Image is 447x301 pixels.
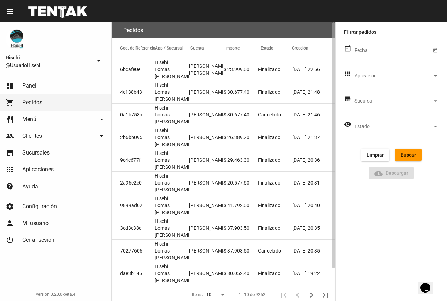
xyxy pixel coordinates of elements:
[292,149,335,171] mat-cell: [DATE] 20:36
[292,240,335,262] mat-cell: [DATE] 20:35
[22,166,54,173] span: Aplicaciones
[223,58,258,81] mat-cell: $ 23.999,00
[354,124,439,129] mat-select: Estado
[292,172,335,194] mat-cell: [DATE] 20:31
[112,104,155,126] mat-cell: 0a1b753a
[223,104,258,126] mat-cell: $ 30.677,40
[418,273,440,294] iframe: chat widget
[6,182,14,191] mat-icon: contact_support
[155,89,192,103] span: Lomas [PERSON_NAME]
[258,270,280,277] span: Finalizado
[112,126,155,149] mat-cell: 2b6bb095
[155,240,168,247] span: Hisehi
[112,172,155,194] mat-cell: 2a96e2e0
[192,291,204,298] div: Items:
[112,38,155,58] mat-header-cell: Cod. de Referencia
[6,236,14,244] mat-icon: power_settings_new
[189,194,223,217] mat-cell: [PERSON_NAME]
[155,202,192,216] span: Lomas [PERSON_NAME]
[354,124,432,129] span: Estado
[292,217,335,239] mat-cell: [DATE] 20:35
[22,236,54,243] span: Cerrar sesión
[354,48,431,53] input: Fecha
[367,152,384,158] span: Limpiar
[223,172,258,194] mat-cell: $ 20.577,60
[155,195,168,202] span: Hisehi
[292,262,335,285] mat-cell: [DATE] 19:22
[258,134,280,141] span: Finalizado
[223,217,258,239] mat-cell: $ 37.903,50
[22,99,42,106] span: Pedidos
[112,149,155,171] mat-cell: 9e4e677f
[97,132,106,140] mat-icon: arrow_drop_down
[155,134,192,148] span: Lomas [PERSON_NAME]
[344,120,351,129] mat-icon: visibility
[292,126,335,149] mat-cell: [DATE] 21:37
[97,115,106,123] mat-icon: arrow_drop_down
[6,115,14,123] mat-icon: restaurant
[258,202,280,209] span: Finalizado
[6,291,106,298] div: version 0.20.0-beta.4
[6,219,14,227] mat-icon: person
[369,167,414,179] button: Descargar ReporteDescargar
[374,169,383,178] mat-icon: Descargar Reporte
[155,263,168,270] span: Hisehi
[6,165,14,174] mat-icon: apps
[223,262,258,285] mat-cell: $ 80.052,40
[189,104,223,126] mat-cell: [PERSON_NAME]
[112,22,335,38] flou-section-header: Pedidos
[258,247,281,254] span: Cancelado
[225,38,260,58] mat-header-cell: Importe
[189,240,223,262] mat-cell: [PERSON_NAME]
[395,149,422,161] button: Buscar
[6,28,28,50] img: b10aa081-330c-4927-a74e-08896fa80e0a.jpg
[258,157,280,164] span: Finalizado
[155,157,192,171] span: Lomas [PERSON_NAME]
[155,66,192,80] span: Lomas [PERSON_NAME]
[361,149,389,161] button: Limpiar
[190,38,225,58] mat-header-cell: Cuenta
[292,81,335,103] mat-cell: [DATE] 21:48
[112,217,155,239] mat-cell: 3ed3e38d
[344,95,351,103] mat-icon: store
[223,126,258,149] mat-cell: $ 26.389,20
[155,38,190,58] mat-header-cell: App / Sucursal
[258,225,280,232] span: Finalizado
[155,104,168,111] span: Hisehi
[344,44,351,53] mat-icon: date_range
[155,179,192,193] span: Lomas [PERSON_NAME]
[6,7,14,16] mat-icon: menu
[344,28,439,36] label: Filtrar pedidos
[292,104,335,126] mat-cell: [DATE] 21:46
[155,172,168,179] span: Hisehi
[344,70,351,78] mat-icon: apps
[223,149,258,171] mat-cell: $ 29.463,30
[431,46,439,54] button: Open calendar
[6,82,14,90] mat-icon: dashboard
[22,116,36,123] span: Menú
[155,270,192,284] span: Lomas [PERSON_NAME]
[189,262,223,285] mat-cell: [PERSON_NAME]
[155,59,168,66] span: Hisehi
[6,62,92,69] span: @UsuarioHisehi
[223,81,258,103] mat-cell: $ 30.677,40
[223,194,258,217] mat-cell: $ 41.792,00
[258,179,280,186] span: Finalizado
[354,98,432,104] span: Sucursal
[22,133,42,140] span: Clientes
[189,58,223,81] mat-cell: [PERSON_NAME] [PERSON_NAME]
[22,220,49,227] span: Mi usuario
[6,98,14,107] mat-icon: shopping_cart
[206,293,226,298] mat-select: Items:
[354,73,432,79] span: Aplicación
[22,149,50,156] span: Sucursales
[112,262,155,285] mat-cell: dae3b145
[112,194,155,217] mat-cell: 9899ad02
[258,111,281,118] span: Cancelado
[189,81,223,103] mat-cell: [PERSON_NAME]
[22,203,57,210] span: Configuración
[189,149,223,171] mat-cell: [PERSON_NAME]
[189,172,223,194] mat-cell: [PERSON_NAME]
[6,132,14,140] mat-icon: people
[354,98,439,104] mat-select: Sucursal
